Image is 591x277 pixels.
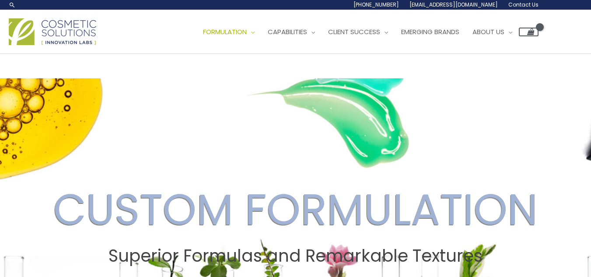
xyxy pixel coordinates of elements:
[328,27,380,36] span: Client Success
[466,19,519,45] a: About Us
[508,1,539,8] span: Contact Us
[353,1,399,8] span: [PHONE_NUMBER]
[196,19,261,45] a: Formulation
[401,27,459,36] span: Emerging Brands
[519,28,539,36] a: View Shopping Cart, empty
[8,184,583,235] h2: CUSTOM FORMULATION
[8,246,583,266] h2: Superior Formulas and Remarkable Textures
[395,19,466,45] a: Emerging Brands
[268,27,307,36] span: Capabilities
[190,19,539,45] nav: Site Navigation
[203,27,247,36] span: Formulation
[9,1,16,8] a: Search icon link
[409,1,498,8] span: [EMAIL_ADDRESS][DOMAIN_NAME]
[472,27,504,36] span: About Us
[261,19,322,45] a: Capabilities
[322,19,395,45] a: Client Success
[9,18,96,45] img: Cosmetic Solutions Logo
